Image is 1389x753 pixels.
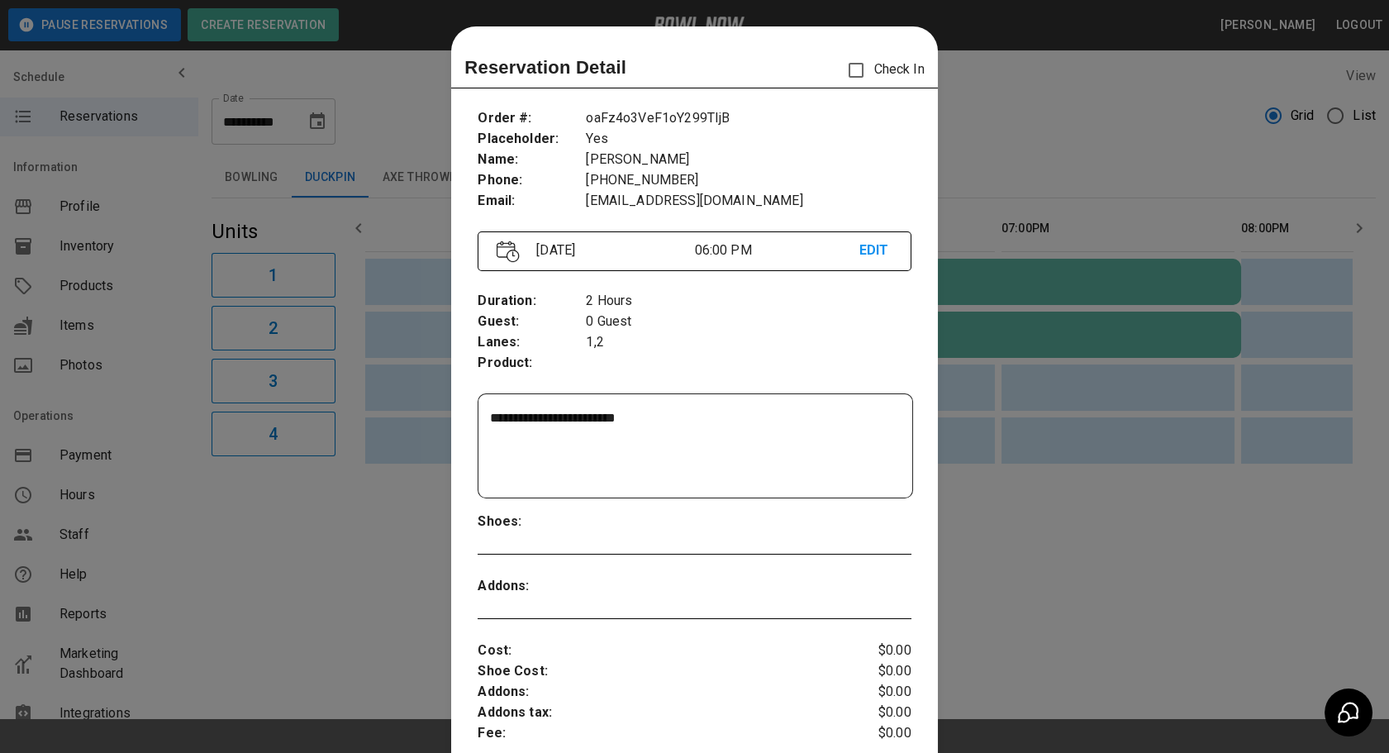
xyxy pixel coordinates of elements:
img: Vector [497,241,520,263]
p: $0.00 [839,723,911,744]
p: Placeholder : [478,129,586,150]
p: Order # : [478,108,586,129]
p: 2 Hours [586,291,911,312]
p: Phone : [478,170,586,191]
p: [DATE] [530,241,694,260]
p: Guest : [478,312,586,332]
p: $0.00 [839,703,911,723]
p: [PHONE_NUMBER] [586,170,911,191]
p: Name : [478,150,586,170]
p: Lanes : [478,332,586,353]
p: Email : [478,191,586,212]
p: Yes [586,129,911,150]
p: Cost : [478,641,839,661]
p: Addons tax : [478,703,839,723]
p: [EMAIL_ADDRESS][DOMAIN_NAME] [586,191,911,212]
p: Shoes : [478,512,586,532]
p: Reservation Detail [464,54,626,81]
p: Product : [478,353,586,374]
p: 1,2 [586,332,911,353]
p: Addons : [478,682,839,703]
p: Addons : [478,576,586,597]
p: Duration : [478,291,586,312]
p: [PERSON_NAME] [586,150,911,170]
p: 06:00 PM [694,241,859,260]
p: 0 Guest [586,312,911,332]
p: Shoe Cost : [478,661,839,682]
p: Check In [839,53,924,88]
p: $0.00 [839,661,911,682]
p: Fee : [478,723,839,744]
p: $0.00 [839,641,911,661]
p: $0.00 [839,682,911,703]
p: oaFz4o3VeF1oY299TIjB [586,108,911,129]
p: EDIT [859,241,892,261]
